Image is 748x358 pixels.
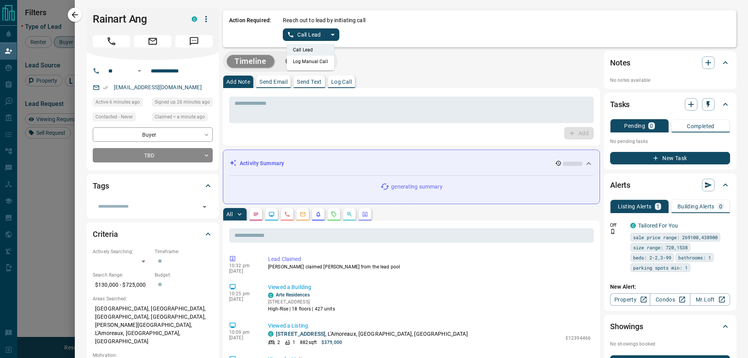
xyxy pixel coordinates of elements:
div: Alerts [610,176,730,194]
p: Viewed a Building [268,283,591,291]
p: 10:32 pm [229,263,256,268]
p: 882 sqft [300,339,317,346]
p: 1 [293,339,295,346]
li: Call Lead [287,44,334,56]
a: Condos [650,293,690,306]
span: Claimed < a minute ago [155,113,205,121]
p: Add Note [226,79,250,85]
button: New Task [610,152,730,164]
span: Call [93,35,130,48]
p: [DATE] [229,268,256,274]
p: 1 [656,204,660,209]
h2: Notes [610,56,630,69]
p: Action Required: [229,16,271,41]
svg: Agent Actions [362,211,368,217]
p: 10:25 pm [229,291,256,296]
svg: Emails [300,211,306,217]
p: 2 [277,339,280,346]
p: $130,000 - $725,000 [93,279,151,291]
span: Contacted - Never [95,113,133,121]
button: Open [135,66,144,76]
p: Pending [624,123,645,129]
a: Tailored For You [638,222,678,229]
svg: Lead Browsing Activity [268,211,275,217]
p: [DATE] [229,335,256,340]
div: Criteria [93,225,213,243]
a: Property [610,293,650,306]
h2: Alerts [610,179,630,191]
span: Message [175,35,213,48]
p: Off [610,222,626,229]
div: TBD [93,148,213,162]
p: Budget: [155,272,213,279]
svg: Push Notification Only [610,229,616,234]
p: , L'Amoreaux, [GEOGRAPHIC_DATA], [GEOGRAPHIC_DATA] [276,330,468,338]
div: condos.ca [192,16,197,22]
p: 10:09 pm [229,330,256,335]
p: 0 [719,204,722,209]
div: Tasks [610,95,730,114]
p: E12394466 [566,335,591,342]
p: [PERSON_NAME] claimed [PERSON_NAME] from the lead pool [268,263,591,270]
p: No showings booked [610,340,730,347]
span: beds: 2-2,3-99 [633,254,671,261]
h2: Showings [610,320,643,333]
svg: Email Verified [103,85,108,90]
svg: Calls [284,211,290,217]
p: 0 [650,123,653,129]
p: Timeframe: [155,248,213,255]
div: split button [283,28,339,41]
p: Search Range: [93,272,151,279]
li: Log Manual Call [287,56,334,67]
span: bathrooms: 1 [678,254,711,261]
a: Arte Residences [276,292,310,298]
button: Campaigns [277,55,334,68]
div: Mon Sep 15 2025 [152,98,213,109]
button: Open [199,201,210,212]
div: Notes [610,53,730,72]
p: Viewed a Listing [268,322,591,330]
p: New Alert: [610,283,730,291]
span: parking spots min: 1 [633,264,688,272]
p: All [226,212,233,217]
p: High-Rise | 18 floors | 427 units [268,305,335,312]
p: Completed [687,123,714,129]
svg: Notes [253,211,259,217]
p: Log Call [331,79,352,85]
p: Areas Searched: [93,295,213,302]
span: Email [134,35,171,48]
div: Activity Summary [229,156,593,171]
p: Send Text [297,79,322,85]
div: condos.ca [630,223,636,228]
span: sale price range: 269100,438900 [633,233,718,241]
p: Send Email [259,79,288,85]
a: [EMAIL_ADDRESS][DOMAIN_NAME] [114,84,202,90]
span: size range: 720,1538 [633,243,688,251]
h2: Tags [93,180,109,192]
p: [DATE] [229,296,256,302]
a: [STREET_ADDRESS] [276,331,325,337]
div: Mon Sep 15 2025 [152,113,213,123]
p: Activity Summary [240,159,284,168]
h1: Rainart Ang [93,13,180,25]
p: Listing Alerts [618,204,652,209]
p: Reach out to lead by initiating call [283,16,365,25]
p: Lead Claimed [268,255,591,263]
p: generating summary [391,183,442,191]
h2: Criteria [93,228,118,240]
div: Showings [610,317,730,336]
h2: Tasks [610,98,630,111]
div: Buyer [93,127,213,142]
p: [STREET_ADDRESS] [268,298,335,305]
svg: Listing Alerts [315,211,321,217]
p: [GEOGRAPHIC_DATA], [GEOGRAPHIC_DATA], [GEOGRAPHIC_DATA], [GEOGRAPHIC_DATA], [PERSON_NAME][GEOGRAP... [93,302,213,348]
p: Building Alerts [677,204,714,209]
p: No notes available [610,77,730,84]
button: Call Lead [283,28,326,41]
p: $379,000 [321,339,342,346]
div: condos.ca [268,331,273,337]
svg: Requests [331,211,337,217]
div: condos.ca [268,293,273,298]
a: Mr.Loft [690,293,730,306]
button: Timeline [227,55,274,68]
